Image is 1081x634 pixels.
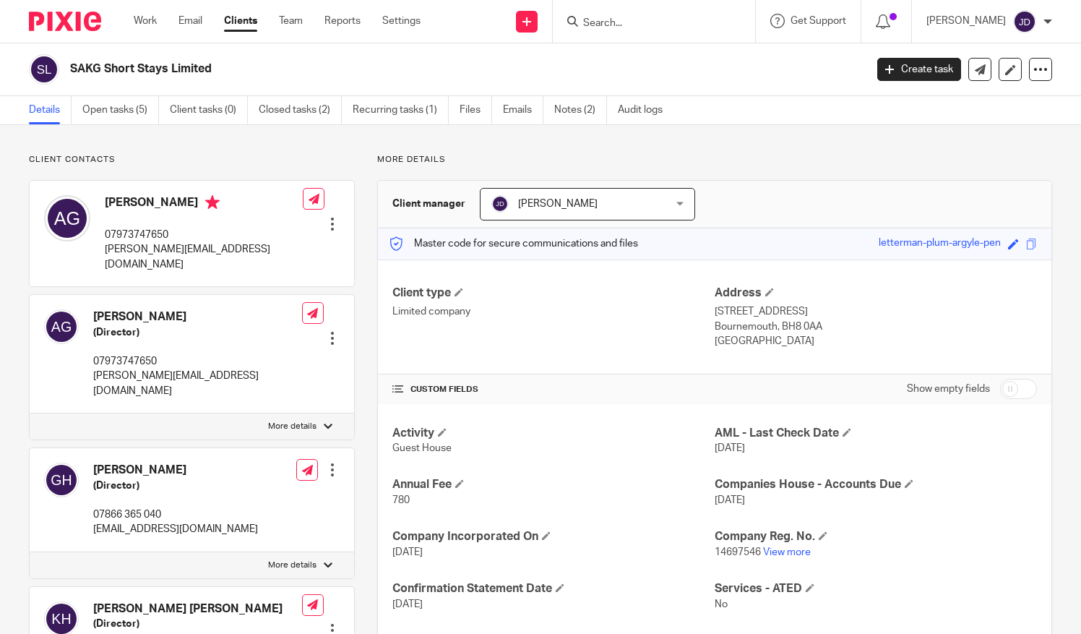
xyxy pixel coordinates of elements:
p: Limited company [392,304,715,319]
p: Bournemouth, BH8 0AA [715,320,1037,334]
input: Search [582,17,712,30]
p: 07973747650 [93,354,302,369]
a: Closed tasks (2) [259,96,342,124]
p: 07973747650 [105,228,303,242]
a: Clients [224,14,257,28]
p: More details [268,560,316,571]
a: Notes (2) [554,96,607,124]
a: Settings [382,14,421,28]
h4: Company Reg. No. [715,529,1037,544]
h4: [PERSON_NAME] [PERSON_NAME] [93,601,302,617]
span: [DATE] [392,547,423,557]
h5: (Director) [93,479,258,493]
span: [DATE] [715,443,745,453]
h4: Company Incorporated On [392,529,715,544]
p: [PERSON_NAME][EMAIL_ADDRESS][DOMAIN_NAME] [93,369,302,398]
h5: (Director) [93,617,302,631]
p: More details [268,421,316,432]
a: Details [29,96,72,124]
h4: Annual Fee [392,477,715,492]
h4: Services - ATED [715,581,1037,596]
p: [GEOGRAPHIC_DATA] [715,334,1037,348]
p: [PERSON_NAME] [926,14,1006,28]
span: [DATE] [392,599,423,609]
h4: CUSTOM FIELDS [392,384,715,395]
a: Open tasks (5) [82,96,159,124]
a: Email [178,14,202,28]
span: Guest House [392,443,452,453]
i: Primary [205,195,220,210]
h4: Client type [392,286,715,301]
h5: (Director) [93,325,302,340]
a: Work [134,14,157,28]
a: Recurring tasks (1) [353,96,449,124]
span: No [715,599,728,609]
p: [STREET_ADDRESS] [715,304,1037,319]
p: 07866 365 040 [93,507,258,522]
img: svg%3E [491,195,509,213]
a: Files [460,96,492,124]
img: svg%3E [44,463,79,497]
h4: Activity [392,426,715,441]
a: Create task [877,58,961,81]
span: [DATE] [715,495,745,505]
h4: [PERSON_NAME] [105,195,303,213]
p: Client contacts [29,154,355,166]
a: Team [279,14,303,28]
h2: SAKG Short Stays Limited [70,61,699,77]
img: Pixie [29,12,101,31]
p: [EMAIL_ADDRESS][DOMAIN_NAME] [93,522,258,536]
p: [PERSON_NAME][EMAIL_ADDRESS][DOMAIN_NAME] [105,242,303,272]
a: View more [763,547,811,557]
label: Show empty fields [907,382,990,396]
a: Emails [503,96,543,124]
h4: [PERSON_NAME] [93,463,258,478]
h4: [PERSON_NAME] [93,309,302,325]
img: svg%3E [1013,10,1036,33]
a: Audit logs [618,96,673,124]
span: Get Support [791,16,846,26]
span: 14697546 [715,547,761,557]
h3: Client manager [392,197,465,211]
h4: Confirmation Statement Date [392,581,715,596]
img: svg%3E [29,54,59,85]
h4: Companies House - Accounts Due [715,477,1037,492]
img: svg%3E [44,195,90,241]
div: letterman-plum-argyle-pen [879,236,1001,252]
span: 780 [392,495,410,505]
p: More details [377,154,1052,166]
a: Reports [324,14,361,28]
p: Master code for secure communications and files [389,236,638,251]
img: svg%3E [44,309,79,344]
h4: AML - Last Check Date [715,426,1037,441]
span: [PERSON_NAME] [518,199,598,209]
a: Client tasks (0) [170,96,248,124]
h4: Address [715,286,1037,301]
